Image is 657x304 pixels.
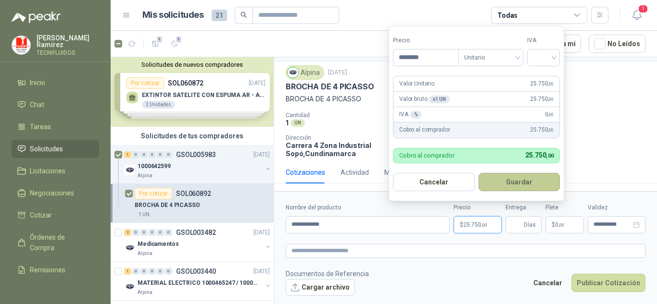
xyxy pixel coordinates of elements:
[111,57,274,127] div: Solicitudes de nuevos compradoresPor cotizarSOL060872[DATE] EXTINTOR SATELITE CON ESPUMA AR - AFF...
[30,122,51,132] span: Tareas
[524,217,536,233] span: Días
[528,274,568,292] button: Cancelar
[165,151,172,158] div: 0
[138,289,152,296] p: Alpina
[30,232,90,253] span: Órdenes de Compra
[497,10,518,21] div: Todas
[124,151,131,158] div: 1
[30,210,52,220] span: Cotizar
[253,228,270,237] p: [DATE]
[286,119,289,127] p: 1
[124,268,131,275] div: 1
[399,110,421,119] p: IVA
[545,110,554,119] span: 0
[135,188,172,199] div: Por cotizar
[286,167,325,178] div: Cotizaciones
[176,190,211,197] p: SOL060892
[12,162,99,180] a: Licitaciones
[546,153,554,159] span: ,00
[286,134,392,141] p: Dirección
[157,151,164,158] div: 0
[140,229,148,236] div: 0
[454,216,502,233] p: $25.750,00
[12,228,99,257] a: Órdenes de Compra
[399,152,455,158] p: Cobro al comprador
[286,112,412,119] p: Cantidad
[463,222,487,228] span: 25.750
[548,81,554,86] span: ,00
[429,96,449,103] div: x 1 UN
[286,65,324,80] div: Alpina
[124,266,272,296] a: 1 0 0 0 0 0 GSOL003440[DATE] Company LogoMATERIAL ELECTRICO 1000465247 / 1000466995Alpina
[30,265,65,275] span: Remisiones
[135,211,153,219] div: 1 UN
[399,125,450,134] p: Cobro al comprador
[464,50,518,65] span: Unitario
[149,151,156,158] div: 0
[138,250,152,257] p: Alpina
[12,184,99,202] a: Negociaciones
[286,94,645,104] p: BROCHA DE 4 PICASSO
[149,268,156,275] div: 0
[341,167,369,178] div: Actividad
[148,36,163,51] button: 1
[525,151,554,159] span: 25.750
[291,119,305,127] div: UN
[555,222,564,228] span: 0
[138,279,257,288] p: MATERIAL ELECTRICO 1000465247 / 1000466995
[12,96,99,114] a: Chat
[12,118,99,136] a: Tareas
[571,274,645,292] button: Publicar Cotización
[30,99,44,110] span: Chat
[481,222,487,228] span: ,00
[12,140,99,158] a: Solicitudes
[124,229,131,236] div: 2
[552,222,555,228] span: $
[638,4,648,13] span: 1
[548,112,554,117] span: ,00
[132,268,139,275] div: 0
[286,279,355,296] button: Cargar archivo
[165,229,172,236] div: 0
[253,267,270,276] p: [DATE]
[12,261,99,279] a: Remisiones
[286,141,392,158] p: Carrera 4 Zona Industrial Sopó , Cundinamarca
[548,97,554,102] span: ,00
[12,206,99,224] a: Cotizar
[410,111,422,119] div: %
[30,188,74,198] span: Negociaciones
[505,203,542,212] label: Entrega
[176,268,216,275] p: GSOL003440
[176,36,182,43] span: 1
[30,144,63,154] span: Solicitudes
[176,151,216,158] p: GSOL005983
[253,150,270,159] p: [DATE]
[545,203,584,212] label: Flete
[527,36,560,45] label: IVA
[140,268,148,275] div: 0
[124,149,272,180] a: 1 0 0 0 0 0 GSOL005983[DATE] Company Logo1000642599Alpina
[589,35,645,53] button: No Leídos
[176,229,216,236] p: GSOL003482
[167,36,182,51] button: 1
[149,229,156,236] div: 0
[124,281,136,292] img: Company Logo
[548,127,554,133] span: ,00
[140,151,148,158] div: 0
[558,222,564,228] span: ,00
[124,164,136,176] img: Company Logo
[286,203,450,212] label: Nombre del producto
[111,127,274,145] div: Solicitudes de tus compradores
[157,229,164,236] div: 0
[138,172,152,180] p: Alpina
[111,184,274,223] a: Por cotizarSOL060892BROCHA DE 4 PICASSO1 UN
[393,173,475,191] button: Cancelar
[124,227,272,257] a: 2 0 0 0 0 0 GSOL003482[DATE] Company LogoMedicamentosAlpina
[132,151,139,158] div: 0
[142,8,204,22] h1: Mis solicitudes
[545,216,584,233] p: $ 0,00
[530,79,554,88] span: 25.750
[124,242,136,254] img: Company Logo
[530,125,554,134] span: 25.750
[12,73,99,92] a: Inicio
